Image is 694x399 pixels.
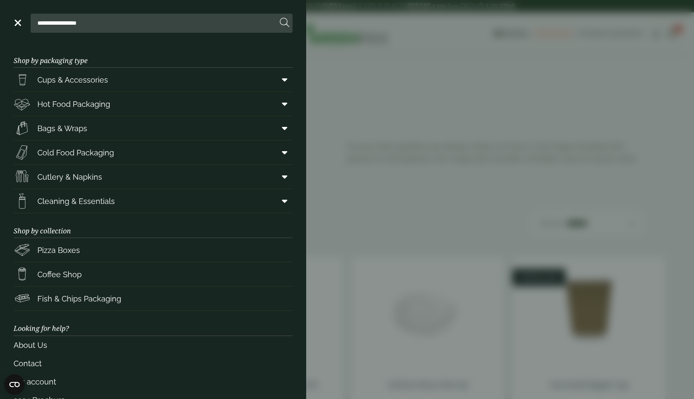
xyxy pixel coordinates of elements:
[14,287,293,310] a: Fish & Chips Packaging
[14,144,31,161] img: Sandwich_box.svg
[14,68,293,92] a: Cups & Accessories
[14,290,31,307] img: FishNchip_box.svg
[37,244,80,256] span: Pizza Boxes
[14,373,293,391] a: My account
[37,195,115,207] span: Cleaning & Essentials
[37,123,87,134] span: Bags & Wraps
[14,43,293,68] h3: Shop by packaging type
[14,165,293,189] a: Cutlery & Napkins
[37,171,102,183] span: Cutlery & Napkins
[14,354,293,373] a: Contact
[37,98,110,110] span: Hot Food Packaging
[14,92,293,116] a: Hot Food Packaging
[37,269,82,280] span: Coffee Shop
[14,116,293,140] a: Bags & Wraps
[14,262,293,286] a: Coffee Shop
[14,141,293,164] a: Cold Food Packaging
[14,213,293,238] h3: Shop by collection
[14,120,31,137] img: Paper_carriers.svg
[14,336,293,354] a: About Us
[14,241,31,258] img: Pizza_boxes.svg
[37,147,114,158] span: Cold Food Packaging
[37,293,121,304] span: Fish & Chips Packaging
[14,71,31,88] img: PintNhalf_cup.svg
[14,266,31,283] img: HotDrink_paperCup.svg
[14,189,293,213] a: Cleaning & Essentials
[14,168,31,185] img: Cutlery.svg
[14,95,31,112] img: Deli_box.svg
[14,238,293,262] a: Pizza Boxes
[14,192,31,210] img: open-wipe.svg
[37,74,108,86] span: Cups & Accessories
[14,311,293,336] h3: Looking for help?
[4,374,25,395] button: Open CMP widget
